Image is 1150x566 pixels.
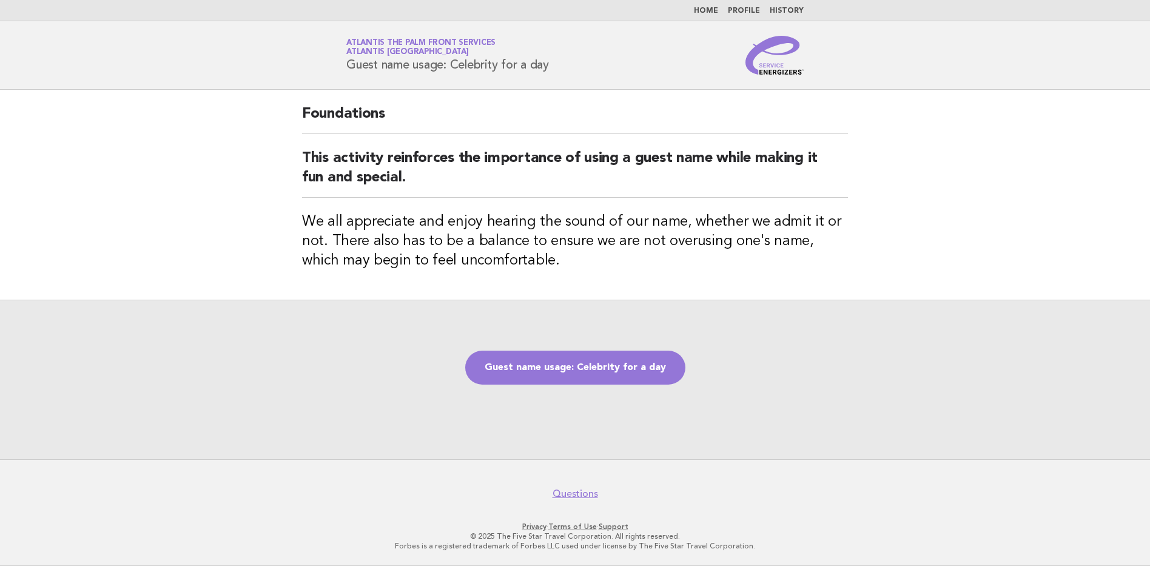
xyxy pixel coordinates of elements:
a: Questions [553,488,598,500]
a: Atlantis The Palm Front ServicesAtlantis [GEOGRAPHIC_DATA] [346,39,496,56]
a: Terms of Use [548,522,597,531]
a: Profile [728,7,760,15]
a: Privacy [522,522,546,531]
img: Service Energizers [745,36,804,75]
p: · · [204,522,946,531]
a: Guest name usage: Celebrity for a day [465,351,685,385]
span: Atlantis [GEOGRAPHIC_DATA] [346,49,469,56]
p: Forbes is a registered trademark of Forbes LLC used under license by The Five Star Travel Corpora... [204,541,946,551]
p: © 2025 The Five Star Travel Corporation. All rights reserved. [204,531,946,541]
a: Home [694,7,718,15]
a: Support [599,522,628,531]
h2: This activity reinforces the importance of using a guest name while making it fun and special. [302,149,848,198]
h2: Foundations [302,104,848,134]
h3: We all appreciate and enjoy hearing the sound of our name, whether we admit it or not. There also... [302,212,848,271]
h1: Guest name usage: Celebrity for a day [346,39,549,71]
a: History [770,7,804,15]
